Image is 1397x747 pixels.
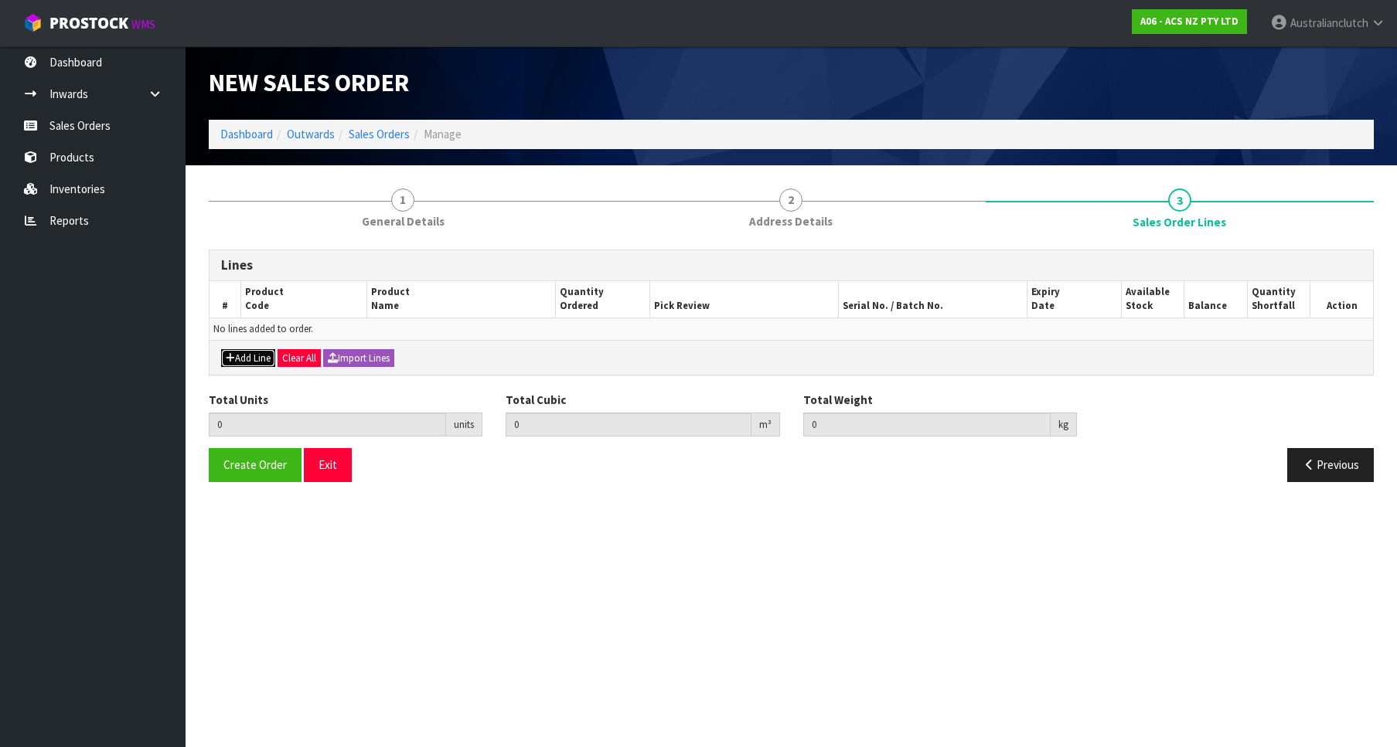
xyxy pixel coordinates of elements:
input: Total Units [209,413,446,436]
span: Sales Order Lines [209,238,1374,493]
label: Total Weight [803,392,873,408]
span: Address Details [749,213,833,229]
div: kg [1051,413,1077,437]
input: Total Cubic [506,413,751,436]
th: # [210,281,241,317]
span: Create Order [223,457,287,472]
img: cube-alt.png [23,13,43,32]
button: Exit [304,448,352,481]
strong: A06 - ACS NZ PTY LTD [1140,15,1239,28]
button: Add Line [221,349,275,368]
label: Total Cubic [506,392,566,408]
span: 3 [1168,188,1191,212]
input: Total Weight [803,413,1051,436]
h3: Lines [221,258,1361,273]
th: Pick Review [649,281,838,317]
span: Australianclutch [1290,15,1368,30]
a: Sales Orders [349,127,410,141]
div: m³ [751,413,780,437]
span: New Sales Order [209,67,409,98]
span: 1 [391,188,414,212]
th: Product Name [366,281,555,317]
td: No lines added to order. [210,317,1373,340]
small: WMS [131,17,155,32]
label: Total Units [209,392,268,408]
th: Quantity Ordered [555,281,649,317]
a: Dashboard [220,127,273,141]
a: Outwards [287,127,335,141]
button: Create Order [209,448,302,481]
span: General Details [362,213,445,229]
span: 2 [779,188,802,212]
th: Expiry Date [1027,281,1122,317]
th: Balance [1184,281,1247,317]
th: Serial No. / Batch No. [838,281,1027,317]
div: units [446,413,482,437]
th: Product Code [241,281,367,317]
span: ProStock [49,13,128,33]
th: Quantity Shortfall [1247,281,1310,317]
span: Sales Order Lines [1133,214,1226,230]
button: Import Lines [323,349,394,368]
th: Available Stock [1122,281,1184,317]
th: Action [1310,281,1373,317]
button: Clear All [278,349,321,368]
button: Previous [1287,448,1374,481]
span: Manage [424,127,462,141]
